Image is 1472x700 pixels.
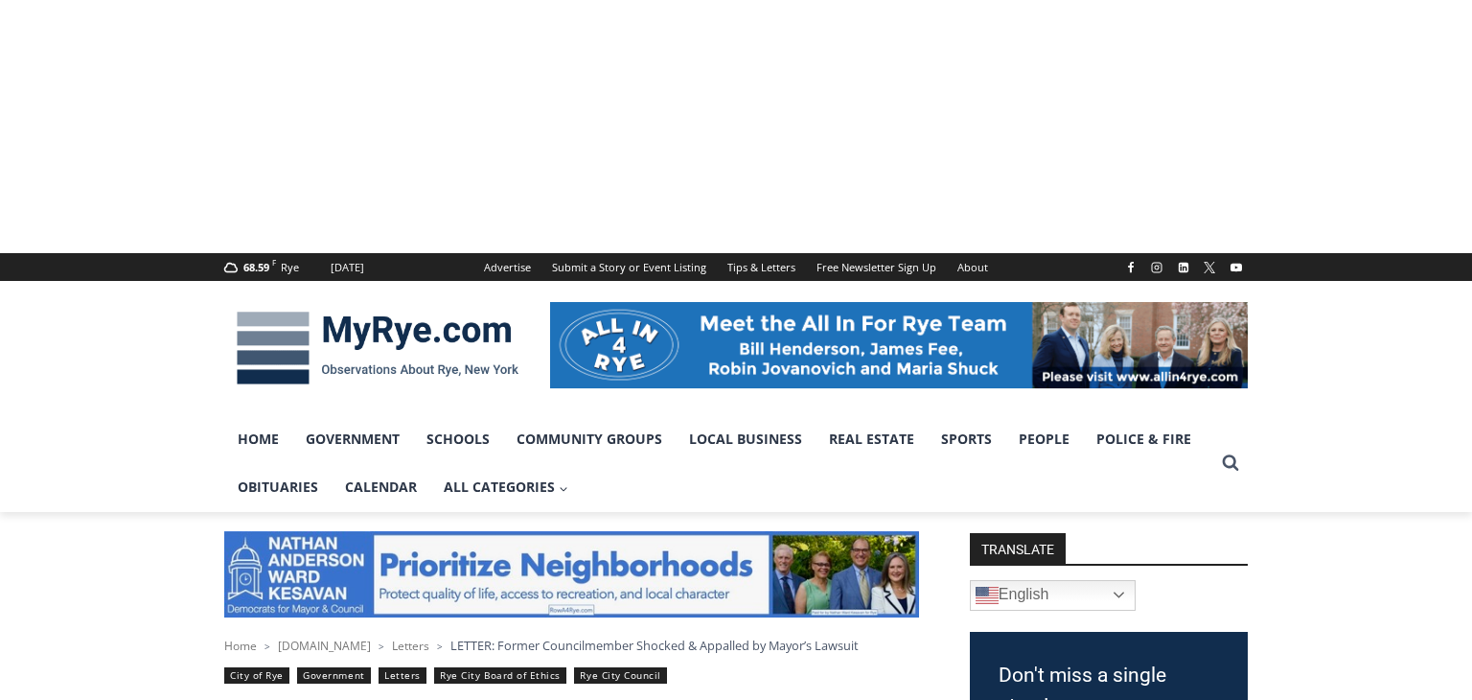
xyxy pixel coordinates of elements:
a: Calendar [332,463,430,511]
a: [DOMAIN_NAME] [278,638,371,654]
a: Local Business [676,415,816,463]
nav: Primary Navigation [224,415,1213,512]
nav: Secondary Navigation [473,253,999,281]
a: About [947,253,999,281]
a: YouTube [1225,256,1248,279]
a: Advertise [473,253,541,281]
a: Schools [413,415,503,463]
a: Tips & Letters [717,253,806,281]
span: All Categories [444,477,568,498]
a: X [1198,256,1221,279]
a: Community Groups [503,415,676,463]
span: > [379,640,384,653]
img: MyRye.com [224,298,531,398]
span: 68.59 [243,260,269,274]
a: Linkedin [1172,256,1195,279]
strong: TRANSLATE [970,533,1066,564]
a: Letters [379,667,426,684]
span: > [264,640,270,653]
a: Home [224,415,292,463]
a: Instagram [1145,256,1168,279]
span: LETTER: Former Councilmember Shocked & Appalled by Mayor’s Lawsuit [450,637,859,654]
a: English [970,580,1136,611]
a: Rye City Council [574,667,666,684]
div: [DATE] [331,259,364,276]
span: > [437,640,443,653]
a: Obituaries [224,463,332,511]
span: F [272,257,276,268]
a: Police & Fire [1083,415,1205,463]
a: Government [292,415,413,463]
div: Rye [281,259,299,276]
a: City of Rye [224,667,289,684]
a: Free Newsletter Sign Up [806,253,947,281]
a: Government [297,667,370,684]
a: Submit a Story or Event Listing [541,253,717,281]
button: View Search Form [1213,446,1248,480]
img: All in for Rye [550,302,1248,388]
a: Facebook [1119,256,1142,279]
a: People [1005,415,1083,463]
a: Rye City Board of Ethics [434,667,566,684]
a: All Categories [430,463,582,511]
img: en [976,584,999,607]
a: Sports [928,415,1005,463]
a: Letters [392,638,429,654]
nav: Breadcrumbs [224,636,919,655]
a: Home [224,638,257,654]
a: Real Estate [816,415,928,463]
